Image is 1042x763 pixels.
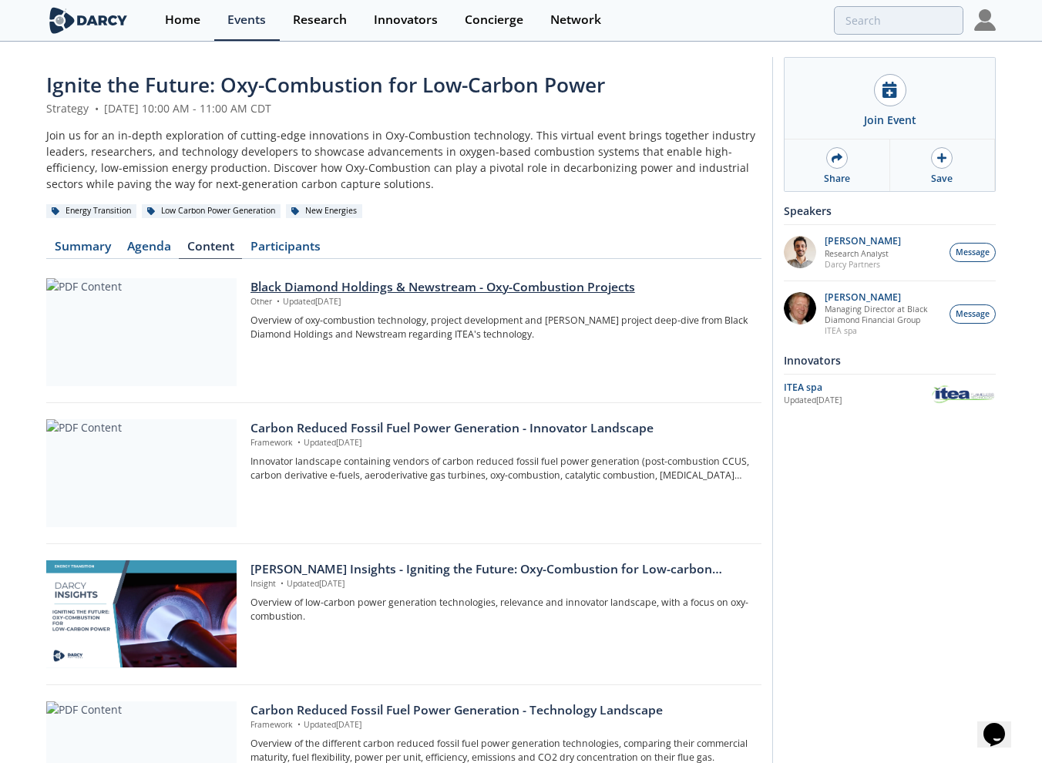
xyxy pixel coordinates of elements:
[250,314,751,342] p: Overview of oxy-combustion technology, project development and [PERSON_NAME] project deep-dive fr...
[931,172,953,186] div: Save
[784,380,996,407] a: ITEA spa Updated[DATE] ITEA spa
[250,437,751,449] p: Framework Updated [DATE]
[825,304,942,325] p: Managing Director at Black Diamond Financial Group
[825,325,942,336] p: ITEA spa
[46,7,130,34] img: logo-wide.svg
[293,14,347,26] div: Research
[46,127,761,192] div: Join us for an in-depth exploration of cutting-edge innovations in Oxy-Combustion technology. Thi...
[92,101,101,116] span: •
[227,14,266,26] div: Events
[550,14,601,26] div: Network
[295,437,304,448] span: •
[784,197,996,224] div: Speakers
[46,100,761,116] div: Strategy [DATE] 10:00 AM - 11:00 AM CDT
[250,596,751,624] p: Overview of low-carbon power generation technologies, relevance and innovator landscape, with a f...
[179,240,242,259] a: Content
[165,14,200,26] div: Home
[784,381,931,395] div: ITEA spa
[956,247,990,259] span: Message
[46,240,119,259] a: Summary
[46,204,136,218] div: Energy Transition
[250,701,751,720] div: Carbon Reduced Fossil Fuel Power Generation - Technology Landscape
[250,278,751,297] div: Black Diamond Holdings & Newstream - Oxy-Combustion Projects
[977,701,1027,748] iframe: chat widget
[825,248,901,259] p: Research Analyst
[46,560,761,668] a: Darcy Insights - Igniting the Future: Oxy-Combustion for Low-carbon power preview [PERSON_NAME] I...
[119,240,179,259] a: Agenda
[950,243,996,262] button: Message
[824,172,850,186] div: Share
[295,719,304,730] span: •
[250,419,751,438] div: Carbon Reduced Fossil Fuel Power Generation - Innovator Landscape
[46,419,761,527] a: PDF Content Carbon Reduced Fossil Fuel Power Generation - Innovator Landscape Framework •Updated[...
[250,455,751,483] p: Innovator landscape containing vendors of carbon reduced fossil fuel power generation (post-combu...
[825,259,901,270] p: Darcy Partners
[250,578,751,590] p: Insight Updated [DATE]
[250,296,751,308] p: Other Updated [DATE]
[784,347,996,374] div: Innovators
[278,578,287,589] span: •
[950,304,996,324] button: Message
[956,308,990,321] span: Message
[250,560,751,579] div: [PERSON_NAME] Insights - Igniting the Future: Oxy-Combustion for Low-carbon power
[784,236,816,268] img: e78dc165-e339-43be-b819-6f39ce58aec6
[374,14,438,26] div: Innovators
[931,383,996,405] img: ITEA spa
[465,14,523,26] div: Concierge
[274,296,283,307] span: •
[784,292,816,324] img: 5c882eca-8b14-43be-9dc2-518e113e9a37
[242,240,328,259] a: Participants
[825,236,901,247] p: [PERSON_NAME]
[142,204,281,218] div: Low Carbon Power Generation
[825,292,942,303] p: [PERSON_NAME]
[784,395,931,407] div: Updated [DATE]
[974,9,996,31] img: Profile
[864,112,916,128] div: Join Event
[250,719,751,731] p: Framework Updated [DATE]
[46,71,605,99] span: Ignite the Future: Oxy-Combustion for Low-Carbon Power
[286,204,362,218] div: New Energies
[46,278,761,386] a: PDF Content Black Diamond Holdings & Newstream - Oxy-Combustion Projects Other •Updated[DATE] Ove...
[834,6,963,35] input: Advanced Search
